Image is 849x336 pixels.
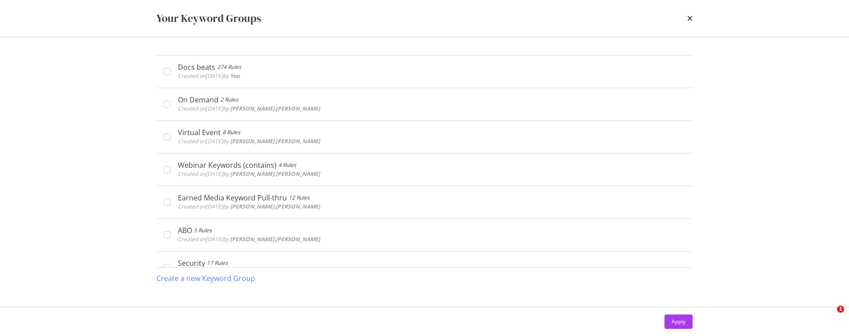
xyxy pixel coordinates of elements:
[178,72,240,80] span: Created on [DATE] by
[178,161,277,170] div: Webinar Keywords (contains)
[156,11,261,26] div: Your Keyword Groups
[156,273,255,284] div: Create a new Keyword Group
[194,226,212,235] div: 5 Rules
[220,95,238,104] div: 2 Rules
[178,128,221,137] div: Virtual Event
[178,63,215,72] div: Docs beats
[217,63,241,72] div: 274 Rules
[207,259,228,268] div: 17 Rules
[289,193,310,202] div: 12 Rules
[278,161,296,170] div: 4 Rules
[178,226,192,235] div: ABO
[837,306,844,313] span: 1
[178,137,320,145] span: Created on [DATE] by
[230,235,320,243] b: [PERSON_NAME].[PERSON_NAME]
[178,203,320,210] span: Created on [DATE] by
[687,11,693,26] div: times
[178,105,320,112] span: Created on [DATE] by
[223,128,240,137] div: 8 Rules
[672,318,685,325] div: Apply
[819,306,840,327] iframe: Intercom live chat
[178,193,287,202] div: Earned Media Keyword Pull-thru
[230,72,240,80] b: You
[230,137,320,145] b: [PERSON_NAME].[PERSON_NAME]
[178,259,205,268] div: Security
[178,235,320,243] span: Created on [DATE] by
[230,105,320,112] b: [PERSON_NAME].[PERSON_NAME]
[664,315,693,329] button: Apply
[230,170,320,178] b: [PERSON_NAME].[PERSON_NAME]
[230,203,320,210] b: [PERSON_NAME].[PERSON_NAME]
[178,170,320,178] span: Created on [DATE] by
[156,268,255,289] button: Create a new Keyword Group
[178,95,219,104] div: On Demand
